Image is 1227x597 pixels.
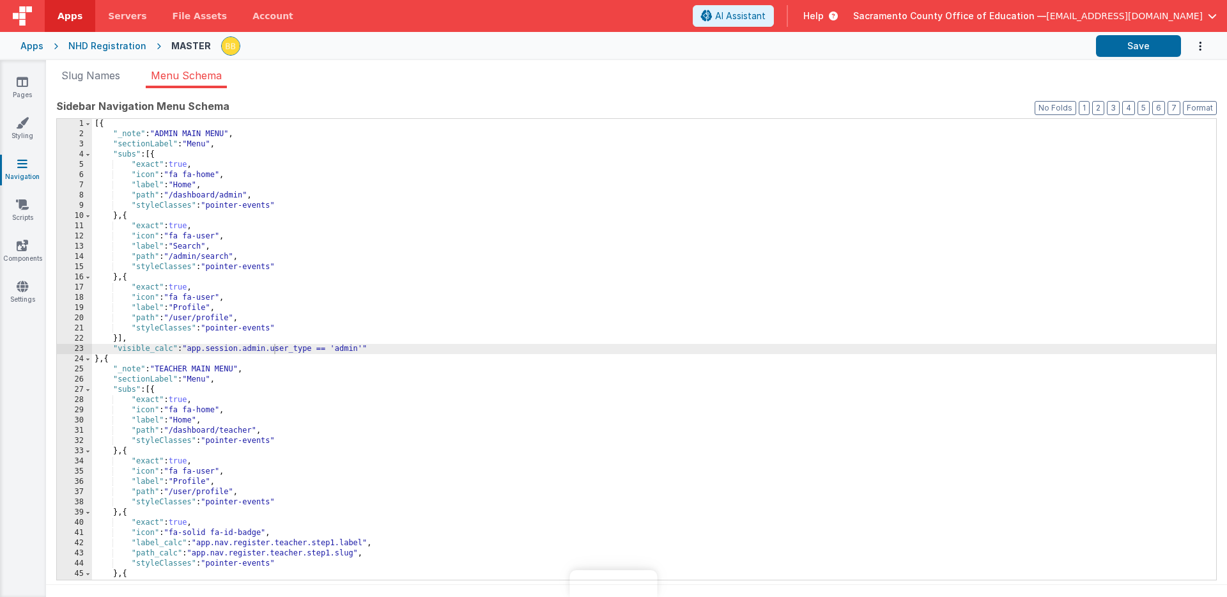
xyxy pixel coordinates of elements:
div: 6 [57,170,92,180]
div: 8 [57,190,92,201]
div: 26 [57,375,92,385]
div: 1 [57,119,92,129]
span: [EMAIL_ADDRESS][DOMAIN_NAME] [1046,10,1203,22]
div: 23 [57,344,92,354]
div: 44 [57,559,92,569]
div: 21 [57,323,92,334]
div: 7 [57,180,92,190]
div: 41 [57,528,92,538]
div: 4 [57,150,92,160]
div: 33 [57,446,92,456]
div: 40 [57,518,92,528]
button: 4 [1122,101,1135,115]
div: 30 [57,415,92,426]
span: Sidebar Navigation Menu Schema [56,98,229,114]
button: Sacramento County Office of Education — [EMAIL_ADDRESS][DOMAIN_NAME] [853,10,1217,22]
img: 3aae05562012a16e32320df8a0cd8a1d [222,37,240,55]
div: 20 [57,313,92,323]
div: 37 [57,487,92,497]
span: Apps [58,10,82,22]
div: 42 [57,538,92,548]
span: Menu Schema [151,69,222,82]
div: 36 [57,477,92,487]
span: AI Assistant [715,10,766,22]
div: 17 [57,283,92,293]
button: Format [1183,101,1217,115]
button: 6 [1152,101,1165,115]
div: 31 [57,426,92,436]
div: MASTER [171,40,211,52]
div: 24 [57,354,92,364]
button: No Folds [1035,101,1076,115]
iframe: Marker.io feedback button [570,570,658,597]
div: 11 [57,221,92,231]
div: 35 [57,467,92,477]
button: 5 [1138,101,1150,115]
button: Options [1181,33,1207,59]
div: 45 [57,569,92,579]
div: 29 [57,405,92,415]
div: 13 [57,242,92,252]
button: 2 [1092,101,1104,115]
div: 9 [57,201,92,211]
div: 43 [57,548,92,559]
div: 19 [57,303,92,313]
div: 15 [57,262,92,272]
button: 3 [1107,101,1120,115]
div: 5 [57,160,92,170]
div: 46 [57,579,92,589]
div: 34 [57,456,92,467]
div: 22 [57,334,92,344]
div: 39 [57,508,92,518]
button: AI Assistant [693,5,774,27]
div: 16 [57,272,92,283]
div: 28 [57,395,92,405]
div: 10 [57,211,92,221]
div: NHD Registration [68,40,146,52]
div: 18 [57,293,92,303]
button: 7 [1168,101,1180,115]
div: 32 [57,436,92,446]
div: 27 [57,385,92,395]
span: Servers [108,10,146,22]
span: File Assets [173,10,228,22]
span: Sacramento County Office of Education — [853,10,1046,22]
div: 14 [57,252,92,262]
div: 3 [57,139,92,150]
button: 1 [1079,101,1090,115]
div: 38 [57,497,92,508]
div: Apps [20,40,43,52]
span: Slug Names [61,69,120,82]
div: 2 [57,129,92,139]
button: Save [1096,35,1181,57]
div: 12 [57,231,92,242]
span: Help [803,10,824,22]
div: 25 [57,364,92,375]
